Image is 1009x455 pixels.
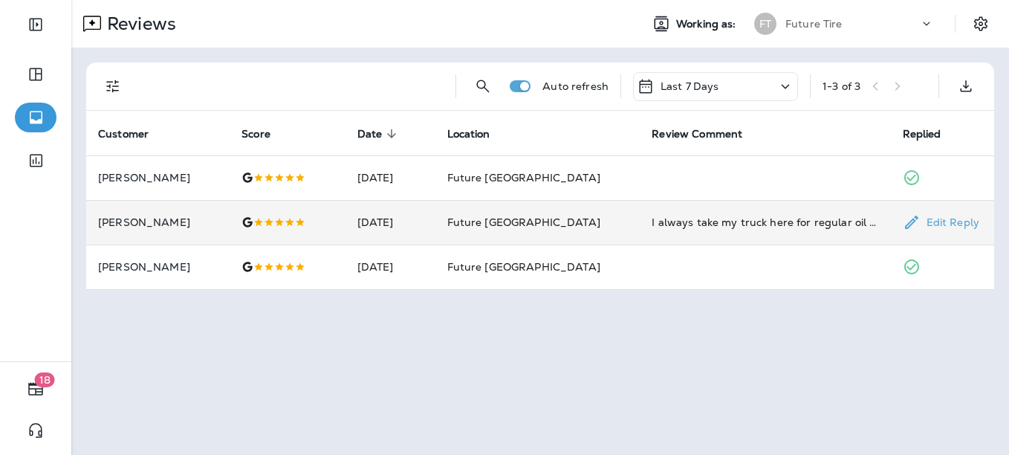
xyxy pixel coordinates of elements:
[241,128,270,141] span: Score
[903,127,961,141] span: Replied
[447,128,490,141] span: Location
[652,215,878,230] div: I always take my truck here for regular oil changes. They are professional and it’s worth it to k...
[921,216,979,228] p: Edit Reply
[101,13,176,35] p: Reviews
[754,13,776,35] div: FT
[676,18,739,30] span: Working as:
[345,245,435,289] td: [DATE]
[951,71,981,101] button: Export as CSV
[98,172,218,184] p: [PERSON_NAME]
[661,80,719,92] p: Last 7 Days
[241,127,290,141] span: Score
[357,128,383,141] span: Date
[785,18,843,30] p: Future Tire
[823,80,860,92] div: 1 - 3 of 3
[447,171,600,184] span: Future [GEOGRAPHIC_DATA]
[98,127,168,141] span: Customer
[447,260,600,274] span: Future [GEOGRAPHIC_DATA]
[652,127,762,141] span: Review Comment
[98,71,128,101] button: Filters
[542,80,609,92] p: Auto refresh
[357,127,402,141] span: Date
[35,372,55,387] span: 18
[447,127,510,141] span: Location
[903,128,941,141] span: Replied
[345,200,435,245] td: [DATE]
[447,216,600,229] span: Future [GEOGRAPHIC_DATA]
[468,71,498,101] button: Search Reviews
[15,374,56,404] button: 18
[98,128,149,141] span: Customer
[345,155,435,200] td: [DATE]
[15,10,56,39] button: Expand Sidebar
[98,261,218,273] p: [PERSON_NAME]
[98,216,218,228] p: [PERSON_NAME]
[652,128,742,141] span: Review Comment
[967,10,994,37] button: Settings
